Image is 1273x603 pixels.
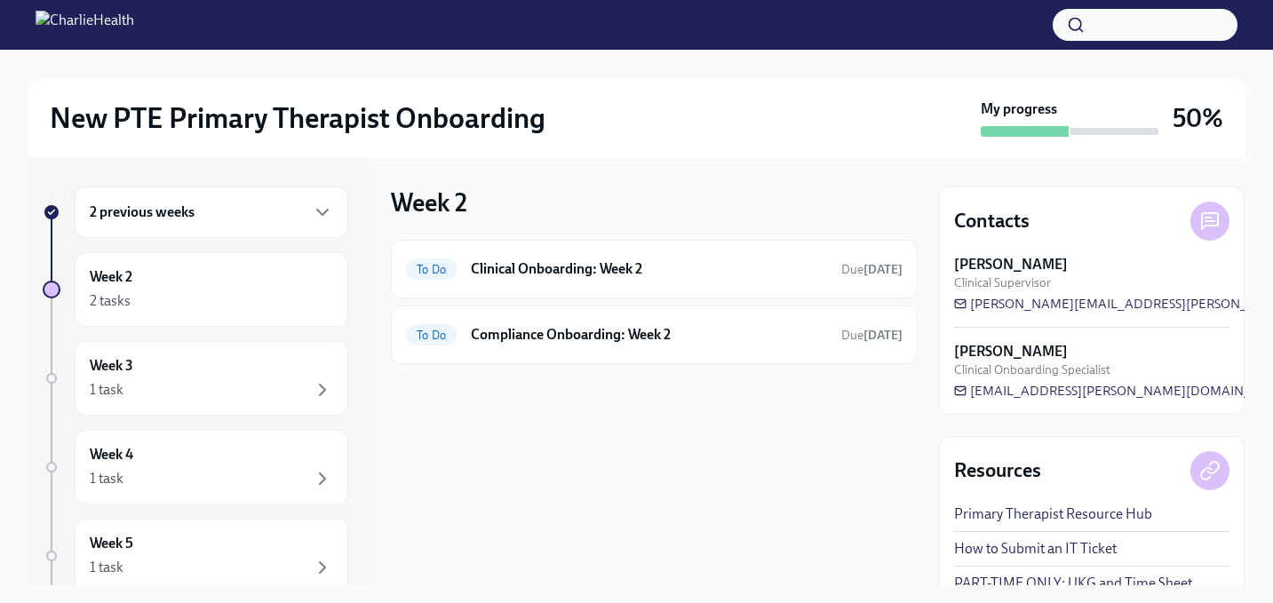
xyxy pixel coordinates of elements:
[1173,102,1223,134] h3: 50%
[954,342,1068,361] strong: [PERSON_NAME]
[954,457,1041,484] h4: Resources
[406,255,903,283] a: To DoClinical Onboarding: Week 2Due[DATE]
[471,325,827,345] h6: Compliance Onboarding: Week 2
[43,341,348,416] a: Week 31 task
[406,263,457,276] span: To Do
[90,445,133,464] h6: Week 4
[90,291,131,311] div: 2 tasks
[75,186,348,238] div: 2 previous weeks
[954,208,1030,234] h4: Contacts
[841,261,903,278] span: August 30th, 2025 10:00
[43,519,348,593] a: Week 51 task
[954,274,1051,291] span: Clinical Supervisor
[391,186,467,218] h3: Week 2
[863,262,903,277] strong: [DATE]
[954,255,1068,274] strong: [PERSON_NAME]
[90,356,133,376] h6: Week 3
[43,252,348,327] a: Week 22 tasks
[471,259,827,279] h6: Clinical Onboarding: Week 2
[863,328,903,343] strong: [DATE]
[841,327,903,344] span: August 30th, 2025 10:00
[954,504,1152,524] a: Primary Therapist Resource Hub
[36,11,134,39] img: CharlieHealth
[90,534,133,553] h6: Week 5
[90,380,123,400] div: 1 task
[406,329,457,342] span: To Do
[981,99,1057,119] strong: My progress
[90,469,123,488] div: 1 task
[406,321,903,349] a: To DoCompliance Onboarding: Week 2Due[DATE]
[841,328,903,343] span: Due
[43,430,348,504] a: Week 41 task
[90,202,195,222] h6: 2 previous weeks
[954,539,1117,559] a: How to Submit an IT Ticket
[90,558,123,577] div: 1 task
[954,361,1110,378] span: Clinical Onboarding Specialist
[90,267,132,287] h6: Week 2
[50,100,545,136] h2: New PTE Primary Therapist Onboarding
[841,262,903,277] span: Due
